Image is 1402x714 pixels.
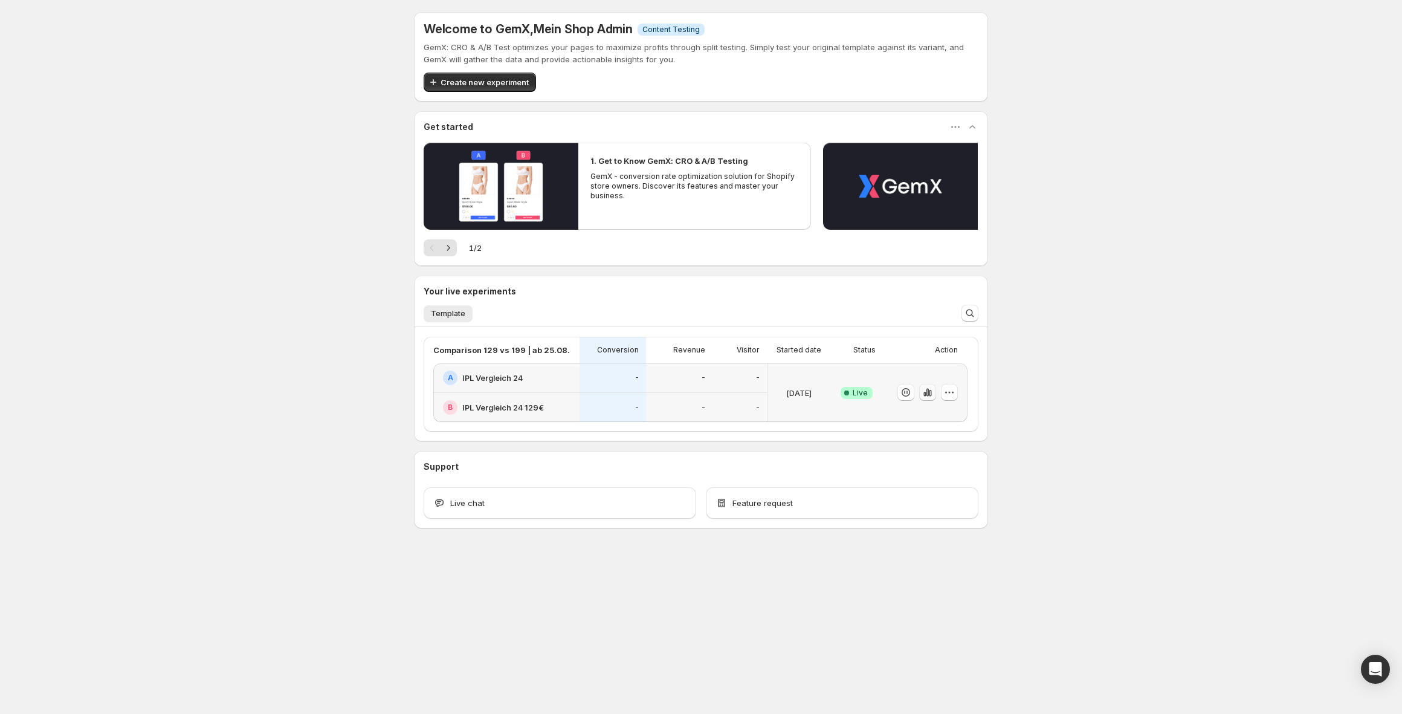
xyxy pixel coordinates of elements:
[777,345,821,355] p: Started date
[424,239,457,256] nav: Pagination
[732,497,793,509] span: Feature request
[1361,655,1390,684] div: Open Intercom Messenger
[424,121,473,133] h3: Get started
[424,285,516,297] h3: Your live experiments
[935,345,958,355] p: Action
[756,403,760,412] p: -
[433,344,570,356] p: Comparison 129 vs 199 | ab 25.08.
[424,41,978,65] p: GemX: CRO & A/B Test optimizes your pages to maximize profits through split testing. Simply test ...
[590,155,748,167] h2: 1. Get to Know GemX: CRO & A/B Testing
[737,345,760,355] p: Visitor
[673,345,705,355] p: Revenue
[597,345,639,355] p: Conversion
[635,373,639,383] p: -
[702,403,705,412] p: -
[448,403,453,412] h2: B
[441,76,529,88] span: Create new experiment
[853,345,876,355] p: Status
[702,373,705,383] p: -
[469,242,482,254] span: 1 / 2
[786,387,812,399] p: [DATE]
[853,388,868,398] span: Live
[756,373,760,383] p: -
[448,373,453,383] h2: A
[961,305,978,322] button: Search and filter results
[424,22,633,36] h5: Welcome to GemX
[530,22,633,36] span: , Mein Shop Admin
[450,497,485,509] span: Live chat
[635,403,639,412] p: -
[462,401,544,414] h2: IPL Vergleich 24 129€
[424,461,459,473] h3: Support
[823,143,978,230] button: Play video
[424,143,578,230] button: Play video
[424,73,536,92] button: Create new experiment
[440,239,457,256] button: Next
[462,372,523,384] h2: IPL Vergleich 24
[590,172,798,201] p: GemX - conversion rate optimization solution for Shopify store owners. Discover its features and ...
[431,309,465,319] span: Template
[642,25,700,34] span: Content Testing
